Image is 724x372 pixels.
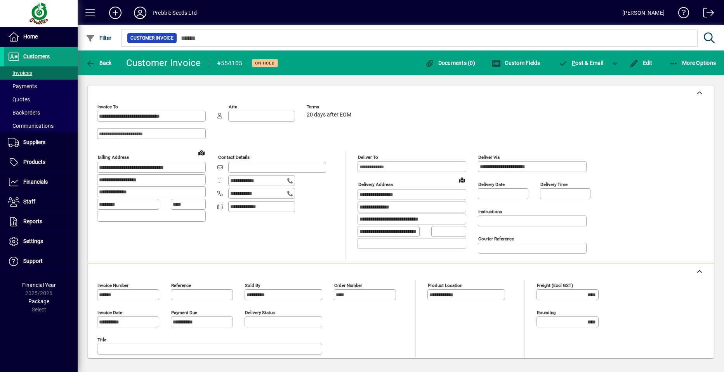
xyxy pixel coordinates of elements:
[103,6,128,20] button: Add
[491,60,540,66] span: Custom Fields
[23,33,38,40] span: Home
[23,53,50,59] span: Customers
[245,310,275,315] mat-label: Delivery status
[23,139,45,145] span: Suppliers
[86,60,112,66] span: Back
[128,6,153,20] button: Profile
[130,34,174,42] span: Customer Invoice
[555,56,608,70] button: Post & Email
[537,283,573,288] mat-label: Freight (excl GST)
[540,182,568,187] mat-label: Delivery time
[245,283,260,288] mat-label: Sold by
[490,56,542,70] button: Custom Fields
[307,104,353,110] span: Terms
[423,56,477,70] button: Documents (0)
[456,174,468,186] a: View on map
[622,7,665,19] div: [PERSON_NAME]
[4,212,78,231] a: Reports
[672,2,689,27] a: Knowledge Base
[627,56,655,70] button: Edit
[171,310,197,315] mat-label: Payment due
[22,282,56,288] span: Financial Year
[428,283,462,288] mat-label: Product location
[255,61,275,66] span: On hold
[23,258,43,264] span: Support
[4,252,78,271] a: Support
[84,31,114,45] button: Filter
[8,83,37,89] span: Payments
[4,192,78,212] a: Staff
[697,2,714,27] a: Logout
[4,93,78,106] a: Quotes
[126,57,201,69] div: Customer Invoice
[28,298,49,304] span: Package
[4,66,78,80] a: Invoices
[97,310,122,315] mat-label: Invoice date
[669,60,716,66] span: More Options
[559,60,604,66] span: ost & Email
[195,146,208,159] a: View on map
[84,56,114,70] button: Back
[8,123,54,129] span: Communications
[171,283,191,288] mat-label: Reference
[537,310,556,315] mat-label: Rounding
[23,179,48,185] span: Financials
[8,70,32,76] span: Invoices
[4,153,78,172] a: Products
[4,232,78,251] a: Settings
[78,56,120,70] app-page-header-button: Back
[4,133,78,152] a: Suppliers
[4,27,78,47] a: Home
[229,104,237,110] mat-label: Attn
[8,96,30,103] span: Quotes
[572,60,575,66] span: P
[86,35,112,41] span: Filter
[153,7,197,19] div: Prebble Seeds Ltd
[334,283,362,288] mat-label: Order number
[667,56,718,70] button: More Options
[4,172,78,192] a: Financials
[23,238,43,244] span: Settings
[478,182,505,187] mat-label: Delivery date
[23,159,45,165] span: Products
[217,57,243,70] div: #554105
[4,80,78,93] a: Payments
[358,155,378,160] mat-label: Deliver To
[8,110,40,116] span: Backorders
[23,198,35,205] span: Staff
[97,337,106,342] mat-label: Title
[97,104,118,110] mat-label: Invoice To
[4,119,78,132] a: Communications
[425,60,475,66] span: Documents (0)
[478,155,500,160] mat-label: Deliver via
[307,112,351,118] span: 20 days after EOM
[97,283,128,288] mat-label: Invoice number
[23,218,42,224] span: Reports
[478,236,514,242] mat-label: Courier Reference
[629,60,653,66] span: Edit
[478,209,502,214] mat-label: Instructions
[4,106,78,119] a: Backorders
